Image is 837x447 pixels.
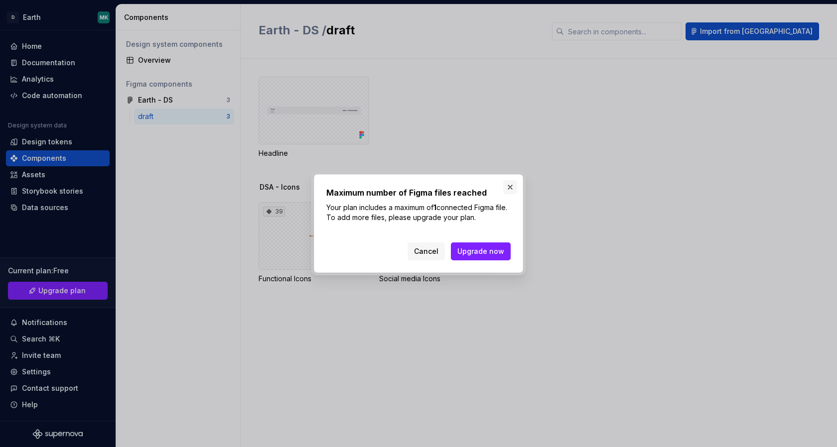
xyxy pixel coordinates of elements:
[326,203,511,223] p: Your plan includes a maximum of connected Figma file. To add more files, please upgrade your plan.
[451,242,511,260] button: Upgrade now
[414,246,438,256] span: Cancel
[326,187,511,199] h2: Maximum number of Figma files reached
[433,203,436,212] b: 1
[457,246,504,256] span: Upgrade now
[408,242,445,260] button: Cancel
